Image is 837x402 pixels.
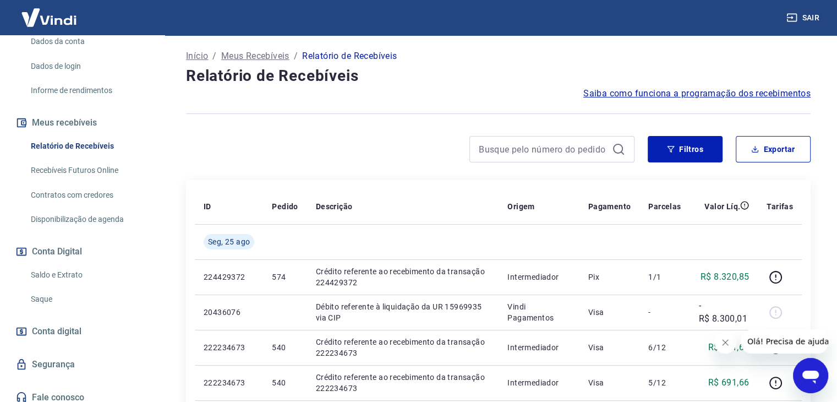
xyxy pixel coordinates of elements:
[204,377,254,388] p: 222234673
[272,271,298,283] p: 574
[13,240,151,264] button: Conta Digital
[204,201,211,212] p: ID
[13,1,85,34] img: Vindi
[648,271,681,283] p: 1/1
[714,332,736,354] iframe: Fechar mensagem
[204,342,254,353] p: 222234673
[507,301,570,323] p: Vindi Pagamentos
[26,55,151,78] a: Dados de login
[741,329,828,354] iframe: Mensagem da empresa
[26,184,151,207] a: Contratos com credores
[793,358,828,393] iframe: Botão para abrir a janela de mensagens
[26,208,151,231] a: Disponibilização de agenda
[588,342,631,353] p: Visa
[648,136,723,162] button: Filtros
[26,288,151,311] a: Saque
[479,141,608,157] input: Busque pelo número do pedido
[13,111,151,135] button: Meus recebíveis
[767,201,793,212] p: Tarifas
[588,201,631,212] p: Pagamento
[302,50,397,63] p: Relatório de Recebíveis
[26,264,151,286] a: Saldo e Extrato
[186,65,811,87] h4: Relatório de Recebíveis
[701,270,749,284] p: R$ 8.320,85
[26,30,151,53] a: Dados da conta
[316,301,490,323] p: Débito referente à liquidação da UR 15969935 via CIP
[212,50,216,63] p: /
[26,79,151,102] a: Informe de rendimentos
[648,377,681,388] p: 5/12
[708,341,750,354] p: R$ 691,66
[316,336,490,358] p: Crédito referente ao recebimento da transação 222234673
[204,307,254,318] p: 20436076
[736,136,811,162] button: Exportar
[272,201,298,212] p: Pedido
[588,307,631,318] p: Visa
[294,50,298,63] p: /
[272,377,298,388] p: 540
[507,201,534,212] p: Origem
[26,159,151,182] a: Recebíveis Futuros Online
[588,271,631,283] p: Pix
[316,372,490,394] p: Crédito referente ao recebimento da transação 222234673
[698,299,749,325] p: -R$ 8.300,01
[316,201,353,212] p: Descrição
[784,8,824,28] button: Sair
[316,266,490,288] p: Crédito referente ao recebimento da transação 224429372
[704,201,740,212] p: Valor Líq.
[13,352,151,377] a: Segurança
[507,342,570,353] p: Intermediador
[648,307,681,318] p: -
[221,50,289,63] a: Meus Recebíveis
[648,342,681,353] p: 6/12
[204,271,254,283] p: 224429372
[648,201,681,212] p: Parcelas
[208,236,250,247] span: Seg, 25 ago
[588,377,631,388] p: Visa
[13,319,151,344] a: Conta digital
[7,8,92,17] span: Olá! Precisa de ajuda?
[708,376,750,389] p: R$ 691,66
[583,87,811,100] a: Saiba como funciona a programação dos recebimentos
[272,342,298,353] p: 540
[32,324,81,339] span: Conta digital
[507,377,570,388] p: Intermediador
[26,135,151,157] a: Relatório de Recebíveis
[507,271,570,283] p: Intermediador
[186,50,208,63] a: Início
